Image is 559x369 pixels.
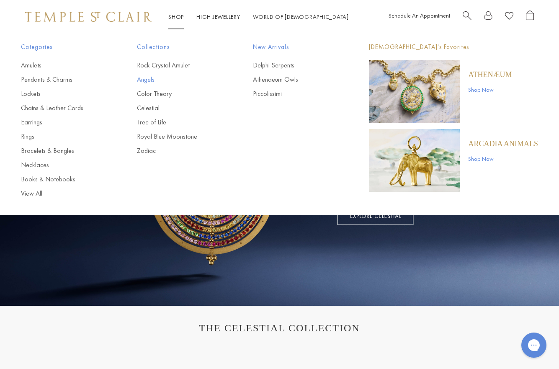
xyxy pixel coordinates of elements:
[253,75,335,84] a: Athenaeum Owls
[526,10,534,23] a: Open Shopping Bag
[137,146,219,155] a: Zodiac
[137,61,219,70] a: Rock Crystal Amulet
[21,189,103,198] a: View All
[21,42,103,52] span: Categories
[21,132,103,141] a: Rings
[21,175,103,184] a: Books & Notebooks
[389,12,450,19] a: Schedule An Appointment
[463,10,471,23] a: Search
[21,103,103,113] a: Chains & Leather Cords
[168,13,184,21] a: ShopShop
[137,42,219,52] span: Collections
[21,89,103,98] a: Lockets
[196,13,240,21] a: High JewelleryHigh Jewellery
[505,10,513,23] a: View Wishlist
[21,146,103,155] a: Bracelets & Bangles
[253,42,335,52] span: New Arrivals
[468,154,538,163] a: Shop Now
[253,13,349,21] a: World of [DEMOGRAPHIC_DATA]World of [DEMOGRAPHIC_DATA]
[21,118,103,127] a: Earrings
[253,89,335,98] a: Piccolissimi
[253,61,335,70] a: Delphi Serpents
[369,42,538,52] p: [DEMOGRAPHIC_DATA]'s Favorites
[137,103,219,113] a: Celestial
[468,139,538,148] a: ARCADIA ANIMALS
[21,75,103,84] a: Pendants & Charms
[468,85,512,94] a: Shop Now
[137,89,219,98] a: Color Theory
[21,160,103,170] a: Necklaces
[517,330,551,361] iframe: Gorgias live chat messenger
[33,323,526,334] h1: THE CELESTIAL COLLECTION
[168,12,349,22] nav: Main navigation
[468,70,512,79] a: Athenæum
[137,118,219,127] a: Tree of Life
[21,61,103,70] a: Amulets
[137,75,219,84] a: Angels
[137,132,219,141] a: Royal Blue Moonstone
[25,12,152,22] img: Temple St. Clair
